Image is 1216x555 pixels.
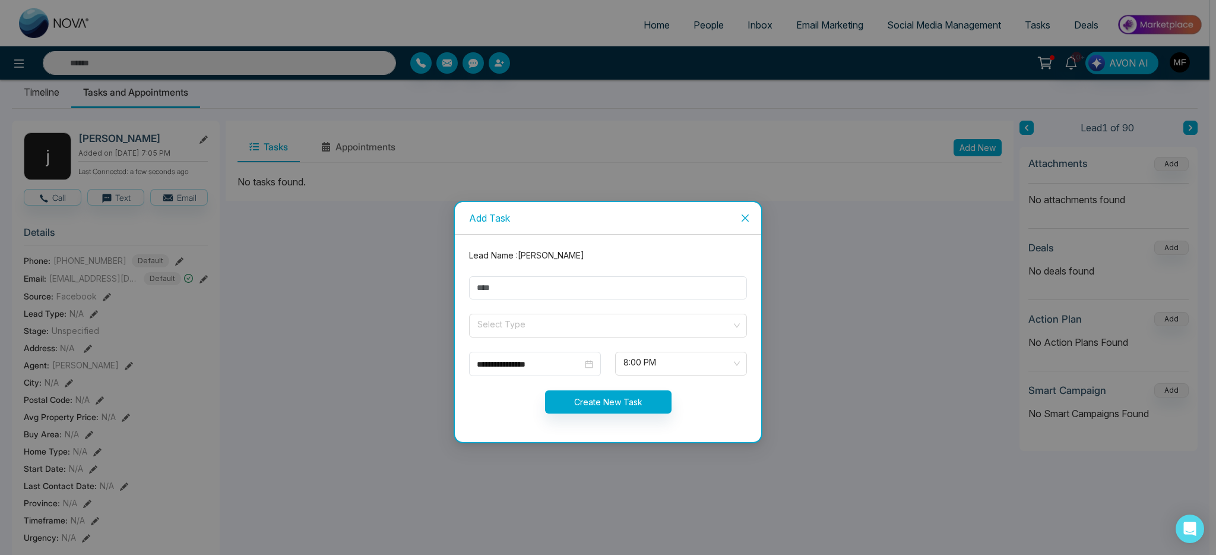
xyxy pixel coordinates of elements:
[740,213,750,223] span: close
[623,354,739,374] span: 8:00 PM
[462,249,754,262] div: Lead Name : [PERSON_NAME]
[545,390,672,414] button: Create New Task
[729,202,761,234] button: Close
[1176,515,1204,543] div: Open Intercom Messenger
[469,212,747,225] div: Add Task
